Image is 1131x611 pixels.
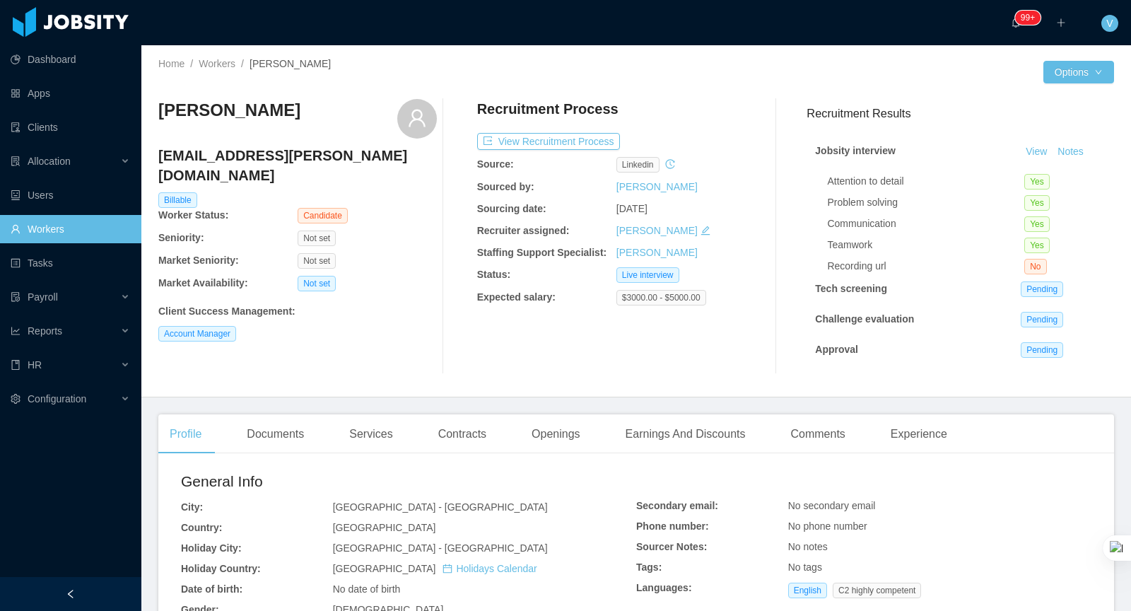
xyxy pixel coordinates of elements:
[477,203,546,214] b: Sourcing date:
[298,208,348,223] span: Candidate
[1021,342,1063,358] span: Pending
[1024,216,1050,232] span: Yes
[250,58,331,69] span: [PERSON_NAME]
[1021,281,1063,297] span: Pending
[333,583,401,595] span: No date of birth
[158,232,204,243] b: Seniority:
[1024,195,1050,211] span: Yes
[28,156,71,167] span: Allocation
[298,253,336,269] span: Not set
[815,283,887,294] strong: Tech screening
[788,500,876,511] span: No secondary email
[827,238,1024,252] div: Teamwork
[477,269,510,280] b: Status:
[158,58,184,69] a: Home
[477,136,620,147] a: icon: exportView Recruitment Process
[338,414,404,454] div: Services
[1021,146,1052,157] a: View
[788,520,867,532] span: No phone number
[701,226,710,235] i: icon: edit
[827,259,1024,274] div: Recording url
[815,344,858,355] strong: Approval
[616,267,679,283] span: Live interview
[158,255,239,266] b: Market Seniority:
[298,231,336,246] span: Not set
[158,277,248,289] b: Market Availability:
[827,216,1024,231] div: Communication
[11,79,130,107] a: icon: appstoreApps
[477,99,619,119] h4: Recruitment Process
[158,209,228,221] b: Worker Status:
[1024,174,1050,190] span: Yes
[443,564,452,574] i: icon: calendar
[477,247,607,258] b: Staffing Support Specialist:
[1056,18,1066,28] i: icon: plus
[158,99,300,122] h3: [PERSON_NAME]
[788,541,828,552] span: No notes
[190,58,193,69] span: /
[477,133,620,150] button: icon: exportView Recruitment Process
[616,247,698,258] a: [PERSON_NAME]
[636,541,707,552] b: Sourcer Notes:
[815,313,914,325] strong: Challenge evaluation
[636,500,718,511] b: Secondary email:
[333,563,537,574] span: [GEOGRAPHIC_DATA]
[788,560,1091,575] div: No tags
[28,325,62,337] span: Reports
[11,113,130,141] a: icon: auditClients
[235,414,315,454] div: Documents
[614,414,757,454] div: Earnings And Discounts
[158,326,236,342] span: Account Manager
[443,563,537,574] a: icon: calendarHolidays Calendar
[788,583,827,598] span: English
[616,157,660,173] span: linkedin
[616,290,706,305] span: $3000.00 - $5000.00
[181,563,261,574] b: Holiday Country:
[427,414,498,454] div: Contracts
[616,225,698,236] a: [PERSON_NAME]
[298,276,336,291] span: Not set
[827,174,1024,189] div: Attention to detail
[1021,312,1063,327] span: Pending
[616,181,698,192] a: [PERSON_NAME]
[28,359,42,371] span: HR
[11,360,20,370] i: icon: book
[827,195,1024,210] div: Problem solving
[199,58,235,69] a: Workers
[333,542,548,554] span: [GEOGRAPHIC_DATA] - [GEOGRAPHIC_DATA]
[11,45,130,74] a: icon: pie-chartDashboard
[407,108,427,128] i: icon: user
[11,326,20,336] i: icon: line-chart
[1024,259,1046,274] span: No
[477,225,570,236] b: Recruiter assigned:
[241,58,244,69] span: /
[28,291,58,303] span: Payroll
[779,414,856,454] div: Comments
[1052,144,1089,161] button: Notes
[181,470,636,493] h2: General Info
[181,522,222,533] b: Country:
[181,583,242,595] b: Date of birth:
[181,501,203,513] b: City:
[636,561,662,573] b: Tags:
[333,501,548,513] span: [GEOGRAPHIC_DATA] - [GEOGRAPHIC_DATA]
[636,582,692,593] b: Languages:
[477,181,534,192] b: Sourced by:
[11,292,20,302] i: icon: file-protect
[158,146,437,185] h4: [EMAIL_ADDRESS][PERSON_NAME][DOMAIN_NAME]
[1043,61,1114,83] button: Optionsicon: down
[11,394,20,404] i: icon: setting
[815,145,896,156] strong: Jobsity interview
[807,105,1114,122] h3: Recruitment Results
[520,414,592,454] div: Openings
[833,583,921,598] span: C2 highly competent
[879,414,959,454] div: Experience
[665,159,675,169] i: icon: history
[616,203,647,214] span: [DATE]
[1011,18,1021,28] i: icon: bell
[1024,238,1050,253] span: Yes
[158,305,295,317] b: Client Success Management :
[11,215,130,243] a: icon: userWorkers
[11,249,130,277] a: icon: profileTasks
[11,156,20,166] i: icon: solution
